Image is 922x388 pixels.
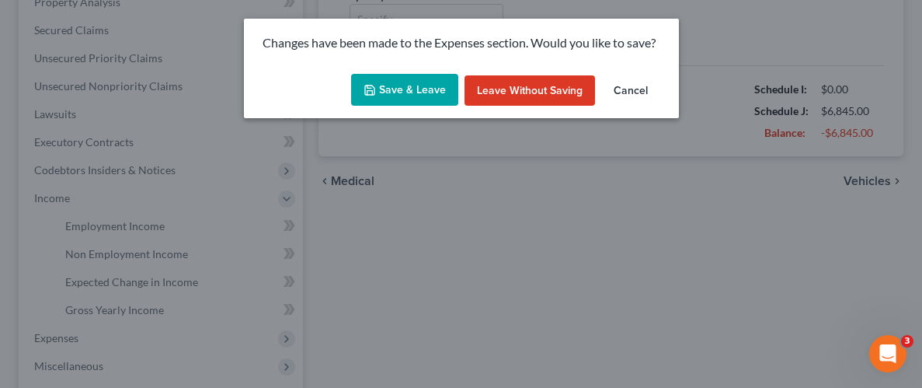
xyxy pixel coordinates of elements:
[869,335,906,372] iframe: Intercom live chat
[601,75,660,107] button: Cancel
[464,75,595,107] button: Leave without Saving
[901,335,913,348] span: 3
[351,74,458,107] button: Save & Leave
[263,34,660,52] p: Changes have been made to the Expenses section. Would you like to save?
